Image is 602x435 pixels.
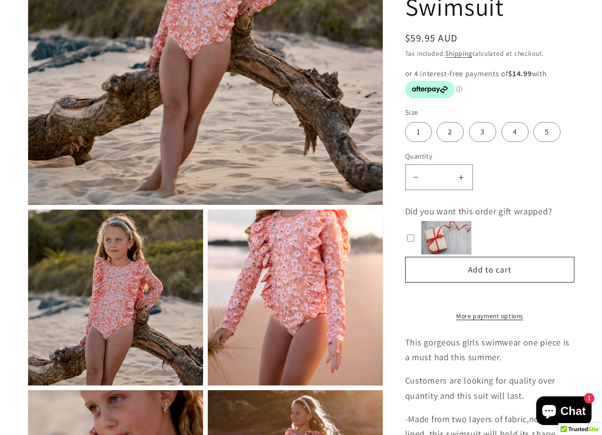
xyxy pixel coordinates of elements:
span: $59.95 AUD [405,31,458,44]
legend: Size [405,107,419,117]
inbox-online-store-chat: Shopify online store chat [533,396,594,427]
a: More payment options [405,312,575,321]
span: -Made from two layers of fabric, [405,413,529,425]
div: Did you want this order gift wrapped? [405,204,575,219]
span: Customers are looking for quality over quantity and this suit will last. [405,375,555,401]
label: 2 [437,122,464,142]
label: 4 [501,122,529,142]
button: Add to cart [405,257,575,283]
label: Quantity [405,151,575,161]
label: 1 [405,122,432,142]
a: Shipping [445,49,472,58]
img: 718d66c15d08669852642fdc1bee3623.jpg [421,221,471,254]
span: This gorgeous girls swimwear one piece is a must had this summer. [405,336,570,363]
label: 5 [533,122,561,142]
label: 3 [469,122,496,142]
div: Tax included. calculated at checkout. [405,48,575,59]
